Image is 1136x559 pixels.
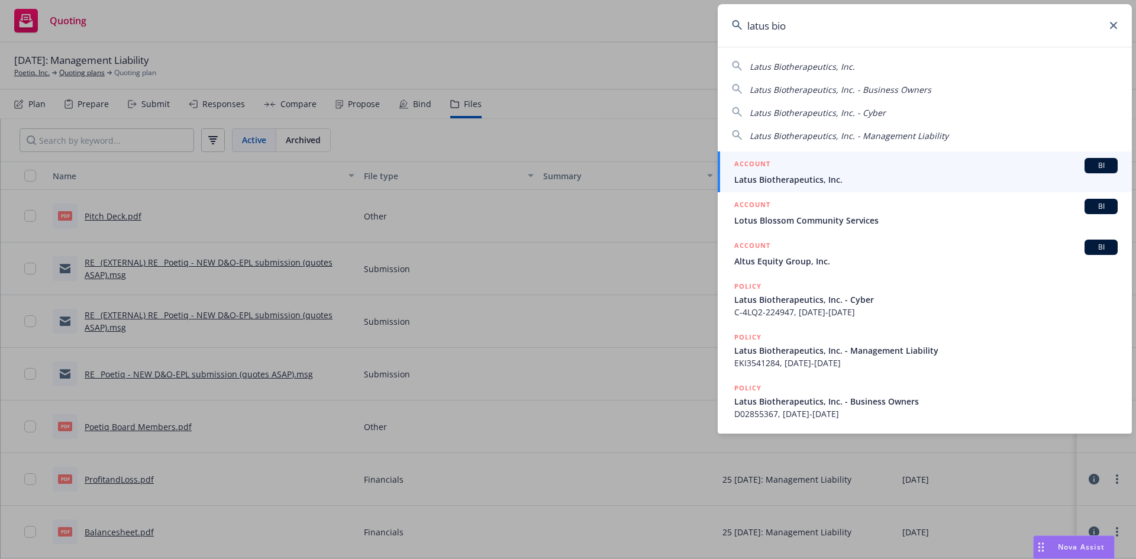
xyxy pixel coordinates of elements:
[1033,535,1115,559] button: Nova Assist
[734,382,761,394] h5: POLICY
[1089,242,1113,253] span: BI
[750,61,855,72] span: Latus Biotherapeutics, Inc.
[1089,201,1113,212] span: BI
[734,357,1118,369] span: EKI3541284, [DATE]-[DATE]
[734,158,770,172] h5: ACCOUNT
[718,376,1132,426] a: POLICYLatus Biotherapeutics, Inc. - Business OwnersD02855367, [DATE]-[DATE]
[734,280,761,292] h5: POLICY
[734,255,1118,267] span: Altus Equity Group, Inc.
[734,293,1118,306] span: Latus Biotherapeutics, Inc. - Cyber
[1089,160,1113,171] span: BI
[718,192,1132,233] a: ACCOUNTBILotus Blossom Community Services
[1058,542,1105,552] span: Nova Assist
[718,233,1132,274] a: ACCOUNTBIAltus Equity Group, Inc.
[734,199,770,213] h5: ACCOUNT
[750,107,886,118] span: Latus Biotherapeutics, Inc. - Cyber
[750,84,931,95] span: Latus Biotherapeutics, Inc. - Business Owners
[734,240,770,254] h5: ACCOUNT
[734,173,1118,186] span: Latus Biotherapeutics, Inc.
[734,306,1118,318] span: C-4LQ2-224947, [DATE]-[DATE]
[718,151,1132,192] a: ACCOUNTBILatus Biotherapeutics, Inc.
[718,325,1132,376] a: POLICYLatus Biotherapeutics, Inc. - Management LiabilityEKI3541284, [DATE]-[DATE]
[718,274,1132,325] a: POLICYLatus Biotherapeutics, Inc. - CyberC-4LQ2-224947, [DATE]-[DATE]
[718,4,1132,47] input: Search...
[750,130,948,141] span: Latus Biotherapeutics, Inc. - Management Liability
[734,214,1118,227] span: Lotus Blossom Community Services
[734,331,761,343] h5: POLICY
[734,408,1118,420] span: D02855367, [DATE]-[DATE]
[1034,536,1048,558] div: Drag to move
[734,395,1118,408] span: Latus Biotherapeutics, Inc. - Business Owners
[734,344,1118,357] span: Latus Biotherapeutics, Inc. - Management Liability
